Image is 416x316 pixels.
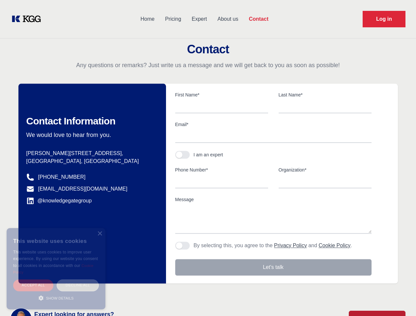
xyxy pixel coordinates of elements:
p: [PERSON_NAME][STREET_ADDRESS], [26,149,155,157]
label: Organization* [279,167,372,173]
iframe: Chat Widget [383,284,416,316]
div: Show details [13,295,99,301]
p: By selecting this, you agree to the and . [194,242,352,250]
a: [EMAIL_ADDRESS][DOMAIN_NAME] [38,185,127,193]
a: Expert [186,11,212,28]
a: Pricing [160,11,186,28]
button: Let's talk [175,259,372,276]
div: Decline all [57,279,99,291]
div: I am an expert [194,151,223,158]
a: KOL Knowledge Platform: Talk to Key External Experts (KEE) [11,14,46,24]
p: We would love to hear from you. [26,131,155,139]
div: Close [97,231,102,236]
h2: Contact Information [26,115,155,127]
h2: Contact [8,43,408,56]
span: This website uses cookies to improve user experience. By using our website you consent to all coo... [13,250,98,268]
p: Any questions or remarks? Just write us a message and we will get back to you as soon as possible! [8,61,408,69]
a: Request Demo [363,11,405,27]
a: Privacy Policy [274,243,307,248]
label: Phone Number* [175,167,268,173]
a: @knowledgegategroup [26,197,92,205]
label: Message [175,196,372,203]
label: First Name* [175,92,268,98]
div: Accept all [13,279,53,291]
p: [GEOGRAPHIC_DATA], [GEOGRAPHIC_DATA] [26,157,155,165]
label: Email* [175,121,372,128]
a: Home [135,11,160,28]
a: Cookie Policy [319,243,350,248]
div: This website uses cookies [13,233,99,249]
span: Show details [46,296,74,300]
label: Last Name* [279,92,372,98]
a: [PHONE_NUMBER] [38,173,86,181]
a: About us [212,11,243,28]
a: Cookie Policy [13,264,94,274]
a: Contact [243,11,274,28]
